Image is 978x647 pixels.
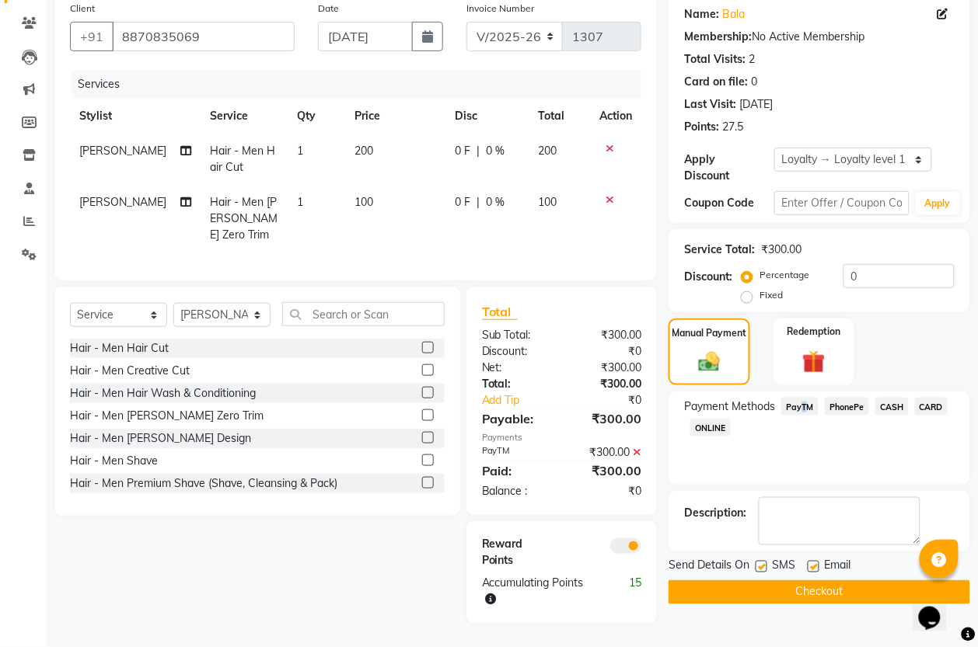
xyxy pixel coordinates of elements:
div: ₹300.00 [562,444,654,461]
div: 0 [751,74,757,90]
div: Discount: [470,343,562,360]
div: Hair - Men Creative Cut [70,363,190,379]
div: Payments [482,431,641,444]
th: Price [345,99,445,134]
div: Reward Points [470,537,562,569]
span: 100 [355,195,373,209]
th: Service [201,99,288,134]
div: Payable: [470,409,562,428]
div: No Active Membership [684,29,955,45]
span: [PERSON_NAME] [79,144,166,158]
th: Disc [445,99,529,134]
span: 1 [297,195,303,209]
span: 1 [297,144,303,158]
span: CARD [915,398,948,416]
div: Last Visit: [684,96,736,113]
div: Accumulating Points [470,576,608,608]
div: ₹0 [577,392,653,409]
span: [PERSON_NAME] [79,195,166,209]
button: Checkout [669,580,970,604]
div: 15 [607,576,653,608]
div: PayTM [470,444,562,461]
label: Manual Payment [672,326,747,340]
div: Coupon Code [684,195,774,211]
th: Stylist [70,99,201,134]
th: Total [529,99,590,134]
div: Description: [684,505,746,521]
span: Hair - Men Hair Cut [210,144,275,174]
span: SMS [772,558,795,577]
th: Action [590,99,641,134]
th: Qty [288,99,345,134]
button: Apply [916,192,960,215]
div: 27.5 [722,119,743,135]
span: PhonePe [825,398,869,416]
div: Hair - Men Hair Wash & Conditioning [70,385,256,402]
span: Total [482,304,518,320]
span: Payment Methods [684,398,775,415]
div: Name: [684,6,719,23]
label: Invoice Number [466,2,534,16]
div: Service Total: [684,242,755,258]
span: 0 % [486,194,505,210]
div: Paid: [470,461,562,480]
input: Search or Scan [282,302,445,326]
label: Client [70,2,95,16]
label: Fixed [760,288,783,302]
span: Hair - Men [PERSON_NAME] Zero Trim [210,195,278,242]
button: +91 [70,22,114,51]
div: ₹0 [562,343,654,360]
div: Membership: [684,29,752,45]
div: Total Visits: [684,51,746,68]
span: | [477,143,480,159]
label: Percentage [760,268,809,282]
div: Sub Total: [470,327,562,343]
div: Balance : [470,483,562,499]
div: ₹300.00 [562,360,654,376]
label: Date [318,2,339,16]
div: 2 [749,51,755,68]
iframe: chat widget [913,585,962,631]
a: Add Tip [470,392,577,409]
div: Net: [470,360,562,376]
input: Search by Name/Mobile/Email/Code [112,22,295,51]
div: ₹300.00 [761,242,802,258]
input: Enter Offer / Coupon Code [774,191,910,215]
div: Hair - Men Hair Cut [70,340,169,357]
div: Card on file: [684,74,748,90]
label: Redemption [787,325,840,339]
span: 200 [538,144,557,158]
div: ₹300.00 [562,409,654,428]
div: Total: [470,376,562,392]
div: Hair - Men Shave [70,453,158,469]
div: Hair - Men Premium Shave (Shave, Cleansing & Pack) [70,475,337,492]
span: 0 F [455,194,470,210]
span: PayTM [781,398,819,416]
div: Apply Discount [684,151,774,184]
div: ₹300.00 [562,376,654,392]
div: ₹0 [562,483,654,499]
div: Hair - Men [PERSON_NAME] Zero Trim [70,408,264,424]
div: [DATE] [739,96,773,113]
div: Services [72,70,653,99]
span: | [477,194,480,210]
span: 100 [538,195,557,209]
span: 0 % [486,143,505,159]
div: Hair - Men [PERSON_NAME] Design [70,430,251,447]
span: ONLINE [690,419,731,437]
a: Bala [722,6,745,23]
div: Points: [684,119,719,135]
div: ₹300.00 [562,461,654,480]
span: Send Details On [669,558,749,577]
div: Discount: [684,269,732,285]
img: _gift.svg [795,348,833,377]
div: ₹300.00 [562,327,654,343]
span: CASH [875,398,909,416]
span: 0 F [455,143,470,159]
span: 200 [355,144,373,158]
img: _cash.svg [692,350,727,374]
span: Email [824,558,851,577]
